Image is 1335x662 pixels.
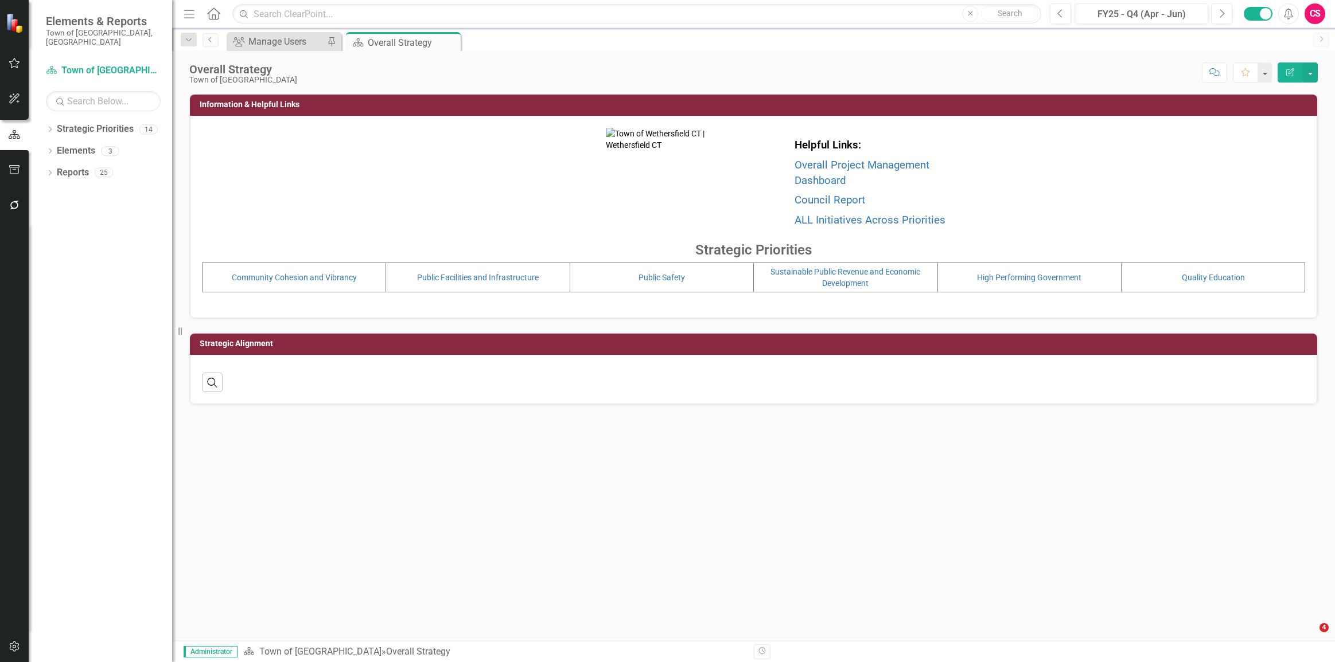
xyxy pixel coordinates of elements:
a: Town of [GEOGRAPHIC_DATA] [259,646,382,657]
strong: Helpful Links: [795,139,861,151]
div: 3 [101,146,119,156]
button: Search [981,6,1038,22]
small: Town of [GEOGRAPHIC_DATA], [GEOGRAPHIC_DATA] [46,28,161,47]
a: Reports [57,166,89,179]
div: Town of [GEOGRAPHIC_DATA] [189,76,297,84]
input: Search ClearPoint... [232,4,1041,24]
img: ClearPoint Strategy [6,13,26,33]
div: » [243,645,745,659]
strong: Strategic Priorities [695,242,812,258]
a: Manage Users [229,34,324,49]
a: High Performing Government [977,273,1081,282]
a: Overall Project Management Dashboard [795,159,929,187]
button: FY25 - Q4 (Apr - Jun) [1075,3,1208,24]
span: Administrator [184,646,238,657]
span: Search [998,9,1022,18]
a: Public Safety [639,273,685,282]
h3: Information & Helpful Links [200,100,1311,109]
a: Elements [57,144,95,158]
h3: Strategic Alignment [200,339,1311,348]
div: Overall Strategy [189,63,297,76]
button: CS [1305,3,1325,24]
iframe: Intercom live chat [1296,623,1324,651]
input: Search Below... [46,91,161,111]
div: Overall Strategy [386,646,450,657]
a: Public Facilities and Infrastructure [417,273,539,282]
a: Strategic Priorities [57,123,134,136]
span: Elements & Reports [46,14,161,28]
a: ALL Initiatives Across Priorities [795,214,945,226]
span: 4 [1320,623,1329,632]
a: Council Report [795,194,865,206]
div: FY25 - Q4 (Apr - Jun) [1079,7,1204,21]
a: Community Cohesion and Vibrancy [232,273,357,282]
a: Quality Education [1182,273,1245,282]
div: Manage Users [248,34,324,49]
div: Overall Strategy [368,36,458,50]
div: 25 [95,168,113,178]
img: Town of Wethersfield CT | Wethersfield CT [606,128,715,237]
div: 14 [139,124,158,134]
a: Sustainable Public Revenue and Economic Development [770,267,920,288]
a: Town of [GEOGRAPHIC_DATA] [46,64,161,77]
